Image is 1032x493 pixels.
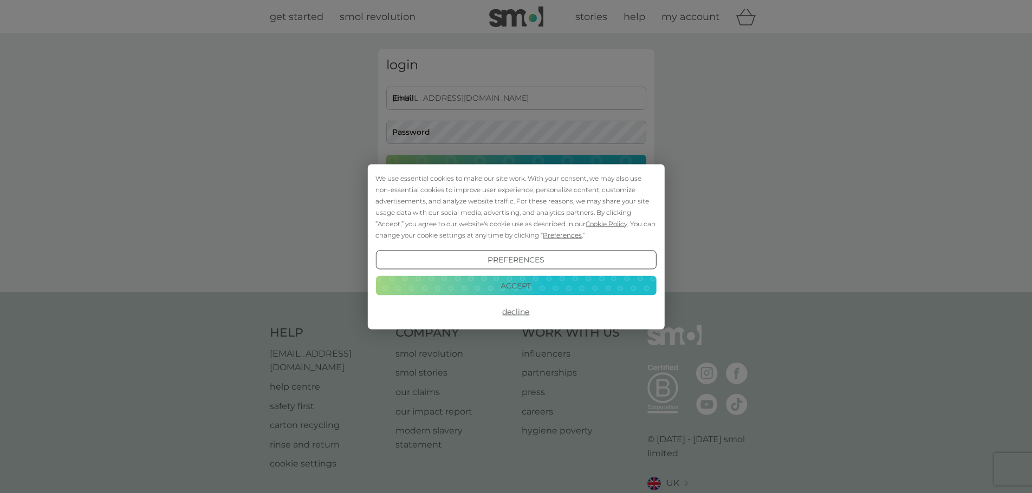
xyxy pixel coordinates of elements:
[543,231,582,239] span: Preferences
[586,219,627,227] span: Cookie Policy
[375,276,656,295] button: Accept
[375,302,656,321] button: Decline
[375,250,656,269] button: Preferences
[367,164,664,329] div: Cookie Consent Prompt
[375,172,656,240] div: We use essential cookies to make our site work. With your consent, we may also use non-essential ...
